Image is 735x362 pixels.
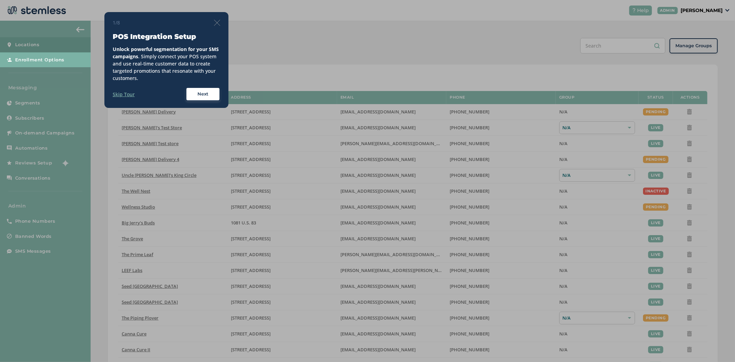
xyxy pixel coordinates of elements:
[113,91,135,98] label: Skip Tour
[186,87,220,101] button: Next
[113,32,220,41] h3: POS Integration Setup
[701,329,735,362] iframe: Chat Widget
[113,46,220,82] div: . Simply connect your POS system and use real-time customer data to create targeted promotions th...
[113,19,120,26] span: 1/8
[214,20,220,26] img: icon-close-thin-accent-606ae9a3.svg
[113,46,219,60] strong: Unlock powerful segmentation for your SMS campaigns
[15,57,64,63] span: Enrollment Options
[197,91,208,98] span: Next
